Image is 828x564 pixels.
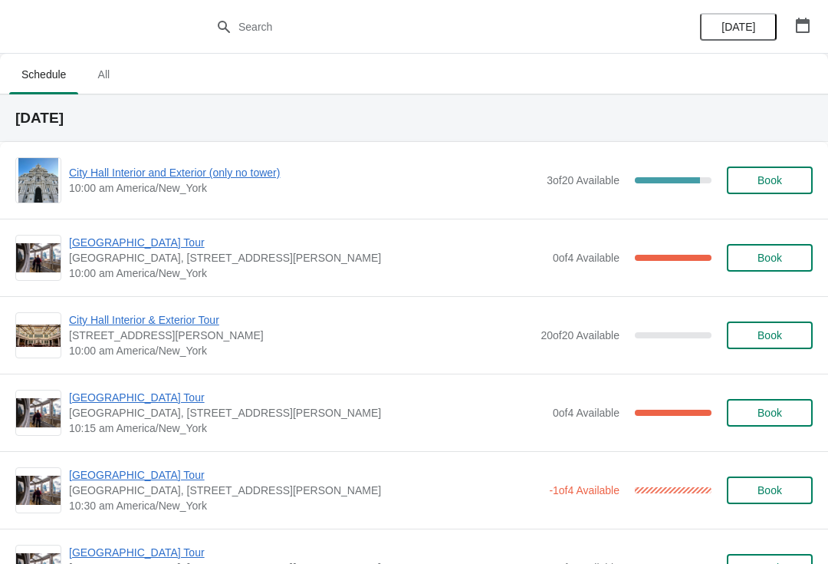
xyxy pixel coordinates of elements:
[547,174,619,186] span: 3 of 20 Available
[757,174,782,186] span: Book
[727,399,813,427] button: Book
[16,325,61,347] img: City Hall Interior & Exterior Tour | 1400 John F Kennedy Boulevard, Suite 121, Philadelphia, PA, ...
[69,343,533,358] span: 10:00 am America/New_York
[540,329,619,341] span: 20 of 20 Available
[727,167,813,194] button: Book
[727,477,813,504] button: Book
[757,484,782,496] span: Book
[69,545,545,560] span: [GEOGRAPHIC_DATA] Tour
[16,243,61,273] img: City Hall Tower Tour | City Hall Visitor Center, 1400 John F Kennedy Boulevard Suite 121, Philade...
[69,235,545,250] span: [GEOGRAPHIC_DATA] Tour
[69,498,541,513] span: 10:30 am America/New_York
[727,322,813,349] button: Book
[16,398,61,428] img: City Hall Tower Tour | City Hall Visitor Center, 1400 John F Kennedy Boulevard Suite 121, Philade...
[69,165,539,180] span: City Hall Interior and Exterior (only no tower)
[757,329,782,341] span: Book
[69,250,545,266] span: [GEOGRAPHIC_DATA], [STREET_ADDRESS][PERSON_NAME]
[18,158,59,203] img: City Hall Interior and Exterior (only no tower) | | 10:00 am America/New_York
[84,61,123,88] span: All
[238,13,621,41] input: Search
[757,252,782,264] span: Book
[69,421,545,436] span: 10:15 am America/New_York
[69,390,545,405] span: [GEOGRAPHIC_DATA] Tour
[549,484,619,496] span: -1 of 4 Available
[69,405,545,421] span: [GEOGRAPHIC_DATA], [STREET_ADDRESS][PERSON_NAME]
[69,483,541,498] span: [GEOGRAPHIC_DATA], [STREET_ADDRESS][PERSON_NAME]
[69,312,533,328] span: City Hall Interior & Exterior Tour
[700,13,777,41] button: [DATE]
[15,110,813,126] h2: [DATE]
[727,244,813,272] button: Book
[553,252,619,264] span: 0 of 4 Available
[16,476,61,506] img: City Hall Tower Tour | City Hall Visitor Center, 1400 John F Kennedy Boulevard Suite 121, Philade...
[69,328,533,343] span: [STREET_ADDRESS][PERSON_NAME]
[553,407,619,419] span: 0 of 4 Available
[721,21,755,33] span: [DATE]
[69,266,545,281] span: 10:00 am America/New_York
[69,180,539,196] span: 10:00 am America/New_York
[69,467,541,483] span: [GEOGRAPHIC_DATA] Tour
[757,407,782,419] span: Book
[9,61,78,88] span: Schedule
